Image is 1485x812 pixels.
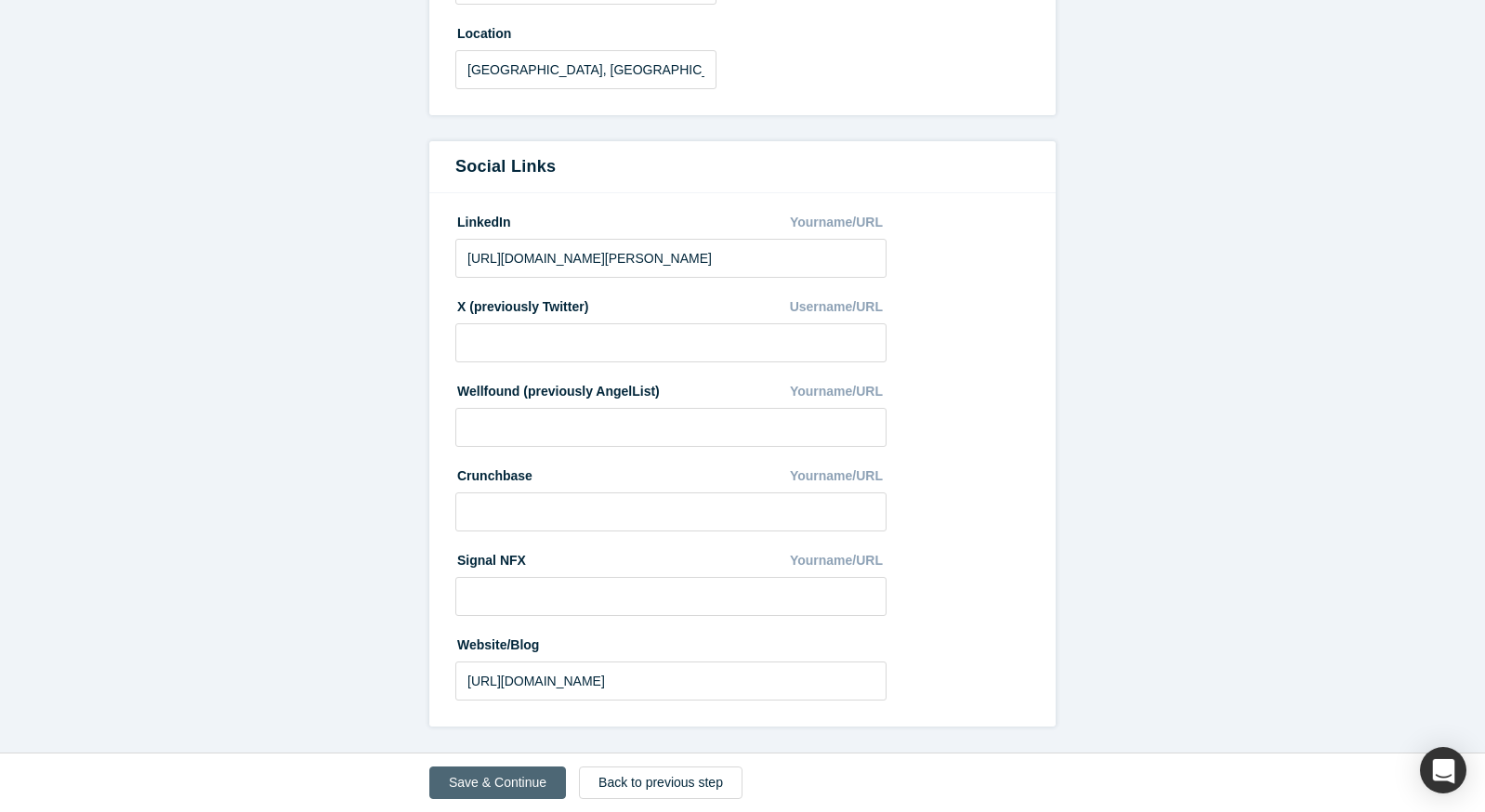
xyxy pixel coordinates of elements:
[455,18,1030,44] label: Location
[455,460,532,486] label: Crunchbase
[455,206,511,232] label: LinkedIn
[579,766,742,799] a: Back to previous step
[429,766,566,799] button: Save & Continue
[455,629,539,655] label: Website/Blog
[790,291,887,323] div: Username/URL
[455,154,1030,179] h3: Social Links
[790,544,887,577] div: Yourname/URL
[455,291,588,317] label: X (previously Twitter)
[790,206,887,239] div: Yourname/URL
[790,375,887,408] div: Yourname/URL
[790,460,887,492] div: Yourname/URL
[455,50,716,89] input: Enter a location
[455,375,660,401] label: Wellfound (previously AngelList)
[455,544,526,570] label: Signal NFX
